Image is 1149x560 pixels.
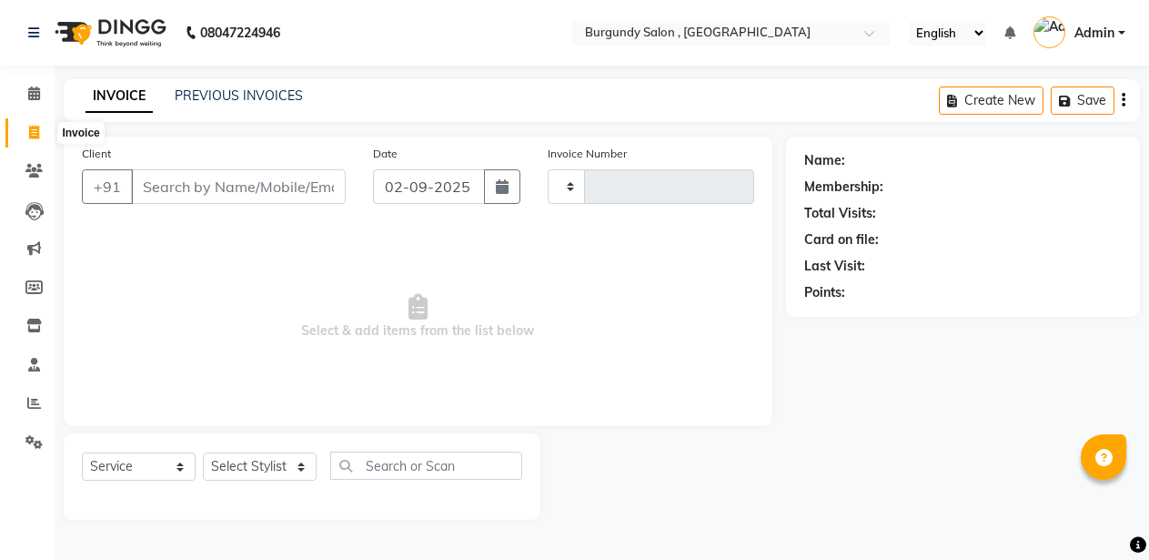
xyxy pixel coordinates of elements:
span: Admin [1074,24,1114,43]
input: Search or Scan [330,452,522,480]
div: Membership: [804,178,883,197]
img: Admin [1033,16,1065,48]
a: INVOICE [86,80,153,113]
img: logo [46,7,171,58]
a: PREVIOUS INVOICES [175,87,303,104]
label: Date [373,146,398,162]
div: Last Visit: [804,257,865,276]
button: +91 [82,169,133,204]
span: Select & add items from the list below [82,226,754,408]
button: Create New [939,87,1043,115]
button: Save [1051,87,1114,115]
div: Total Visits: [804,204,876,223]
div: Points: [804,283,845,302]
label: Client [82,146,111,162]
label: Invoice Number [548,146,627,162]
input: Search by Name/Mobile/Email/Code [131,169,346,204]
div: Invoice [57,122,104,144]
div: Name: [804,151,845,170]
div: Card on file: [804,230,879,249]
b: 08047224946 [200,7,280,58]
